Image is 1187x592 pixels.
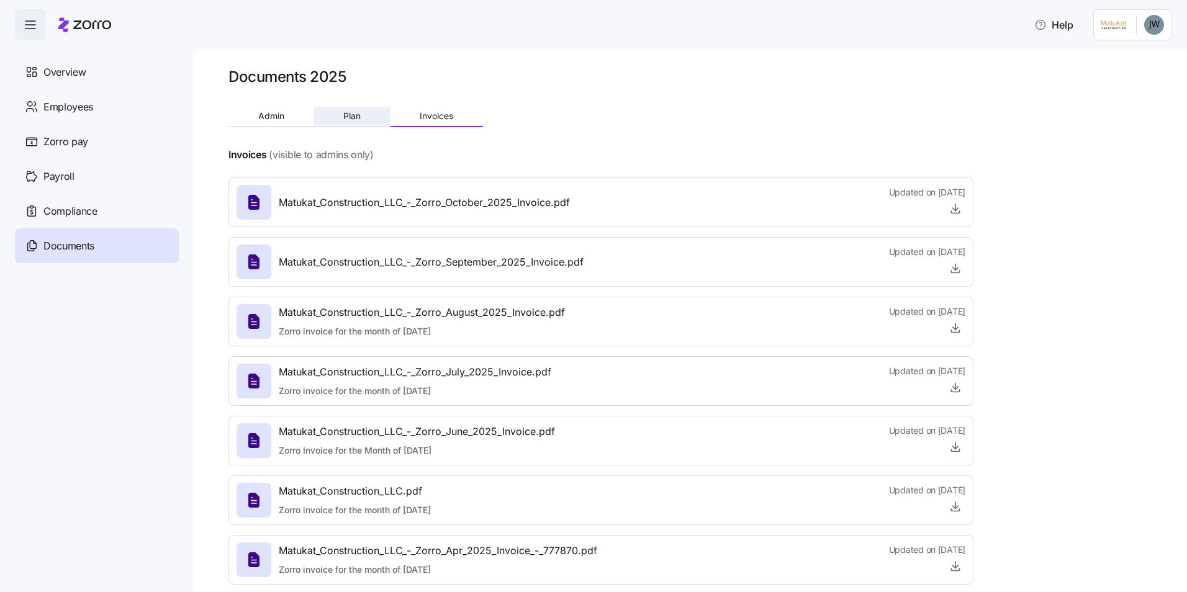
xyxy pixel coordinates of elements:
[279,305,565,320] span: Matukat_Construction_LLC_-_Zorro_August_2025_Invoice.pdf
[889,484,965,496] span: Updated on [DATE]
[43,99,93,115] span: Employees
[43,238,94,254] span: Documents
[889,186,965,199] span: Updated on [DATE]
[279,483,431,499] span: Matukat_Construction_LLC.pdf
[1101,17,1126,32] img: Employer logo
[228,148,266,162] h4: Invoices
[420,112,453,120] span: Invoices
[279,364,551,380] span: Matukat_Construction_LLC_-_Zorro_July_2025_Invoice.pdf
[15,159,179,194] a: Payroll
[279,543,597,558] span: Matukat_Construction_LLC_-_Zorro_Apr_2025_Invoice_-_777870.pdf
[15,124,179,159] a: Zorro pay
[279,195,570,210] span: Matukat_Construction_LLC_-_Zorro_October_2025_Invoice.pdf
[279,325,565,338] span: Zorro invoice for the month of [DATE]
[279,504,431,516] span: Zorro invoice for the month of [DATE]
[279,563,597,576] span: Zorro invoice for the month of [DATE]
[43,134,88,150] span: Zorro pay
[43,169,74,184] span: Payroll
[43,65,86,80] span: Overview
[279,424,555,439] span: Matukat_Construction_LLC_-_Zorro_June_2025_Invoice.pdf
[889,424,965,437] span: Updated on [DATE]
[15,194,179,228] a: Compliance
[279,385,551,397] span: Zorro invoice for the month of [DATE]
[889,544,965,556] span: Updated on [DATE]
[889,365,965,377] span: Updated on [DATE]
[15,89,179,124] a: Employees
[1024,12,1083,37] button: Help
[15,55,179,89] a: Overview
[1034,17,1073,32] span: Help
[1144,15,1164,35] img: ec81f205da390930e66a9218cf0964b0
[228,67,346,86] h1: Documents 2025
[15,228,179,263] a: Documents
[279,444,555,457] span: Zorro Invoice for the Month of [DATE]
[269,147,373,163] span: (visible to admins only)
[889,246,965,258] span: Updated on [DATE]
[889,305,965,318] span: Updated on [DATE]
[343,112,361,120] span: Plan
[258,112,284,120] span: Admin
[43,204,97,219] span: Compliance
[279,254,584,270] span: Matukat_Construction_LLC_-_Zorro_September_2025_Invoice.pdf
